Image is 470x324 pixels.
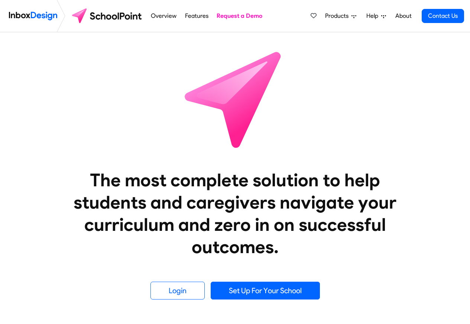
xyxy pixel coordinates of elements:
[149,9,179,23] a: Overview
[363,9,389,23] a: Help
[183,9,210,23] a: Features
[59,169,412,258] heading: The most complete solution to help students and caregivers navigate your curriculum and zero in o...
[322,9,359,23] a: Products
[393,9,414,23] a: About
[68,7,147,25] img: schoolpoint logo
[168,32,302,166] img: icon_schoolpoint.svg
[422,9,464,23] a: Contact Us
[215,9,265,23] a: Request a Demo
[211,282,320,300] a: Set Up For Your School
[325,12,351,20] span: Products
[366,12,381,20] span: Help
[150,282,205,300] a: Login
